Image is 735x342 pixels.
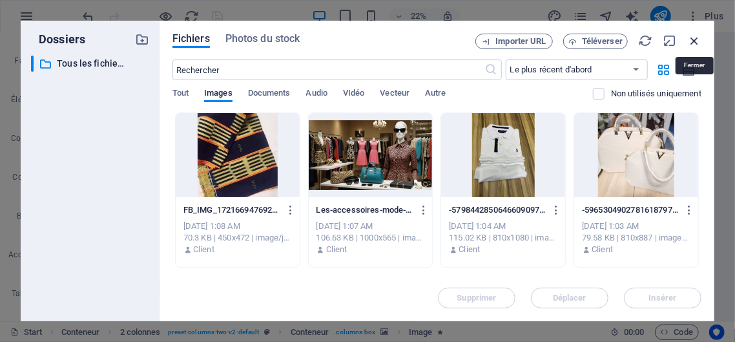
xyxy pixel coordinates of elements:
[380,85,410,103] span: Vecteur
[31,56,34,72] div: ​
[495,37,546,45] span: Importer URL
[582,232,690,244] div: 79.58 KB | 810x887 | image/jpeg
[663,34,677,48] i: Réduire
[183,220,292,232] div: [DATE] 1:08 AM
[582,37,623,45] span: Téléverser
[592,244,613,255] p: Client
[425,85,446,103] span: Autre
[475,34,553,49] button: Importer URL
[225,31,300,47] span: Photos du stock
[306,85,327,103] span: Audio
[326,244,347,255] p: Client
[204,85,233,103] span: Images
[183,232,292,244] div: 70.3 KB | 450x472 | image/jpeg
[638,34,652,48] i: Actualiser
[563,34,628,49] button: Téléverser
[449,232,557,244] div: 115.02 KB | 810x1080 | image/jpeg
[459,244,481,255] p: Client
[316,204,413,216] p: Les-accessoires-mode-a-eviter-pour-ne-pas-tomber-dans-la-faute-de-gout-1-1000x565-fB5fCRAMGl95Bkj...
[343,85,364,103] span: VIdéo
[57,56,125,71] p: Tous les fichiers
[316,232,425,244] div: 106.63 KB | 1000x565 | image/jpeg
[135,32,149,47] i: Créer un nouveau dossier
[316,220,425,232] div: [DATE] 1:07 AM
[582,204,678,216] p: -5965304902781618797_121-1KcphdQ4OvP6XKv7lvrRyw.jpg
[611,88,701,100] p: Affiche uniquement les fichiers non utilisés sur ce site web. Les fichiers ajoutés pendant cette ...
[31,31,85,48] p: Dossiers
[172,59,485,80] input: Rechercher
[248,85,291,103] span: Documents
[183,204,280,216] p: FB_IMG_1721669476923-VVCEEstCFUMvZorKihitEg.jpg
[449,220,557,232] div: [DATE] 1:04 AM
[193,244,214,255] p: Client
[582,220,690,232] div: [DATE] 1:03 AM
[172,85,189,103] span: Tout
[449,204,545,216] p: -5798442850646609097_121-dxhOD8L0a_g1pXT8w6oVcQ.jpg
[172,31,210,47] span: Fichiers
